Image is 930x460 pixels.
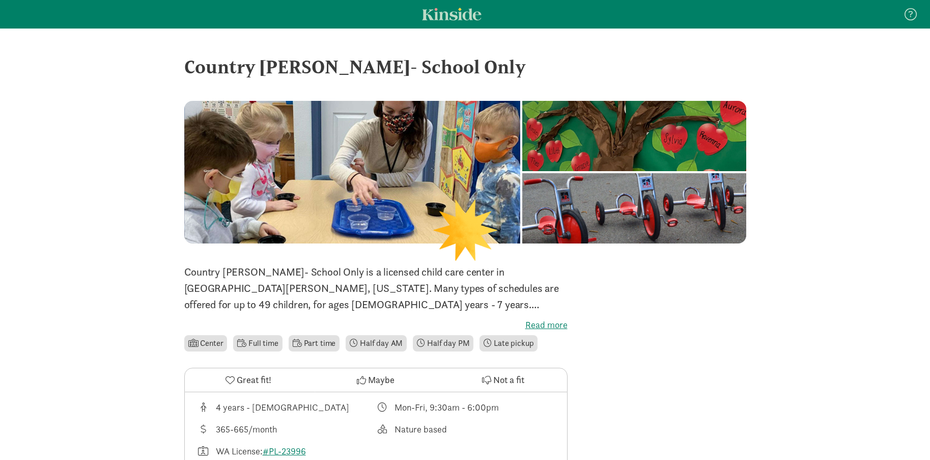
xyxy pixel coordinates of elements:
li: Center [184,335,228,351]
div: Age range for children that this provider cares for [197,400,376,414]
li: Half day PM [413,335,473,351]
button: Maybe [312,368,439,392]
button: Not a fit [439,368,567,392]
div: 365-665/month [216,422,277,436]
span: Maybe [368,373,394,387]
span: Not a fit [493,373,524,387]
span: Great fit! [237,373,271,387]
li: Half day AM [346,335,407,351]
a: Kinside [422,8,482,20]
div: This provider's education philosophy [376,422,555,436]
div: Country [PERSON_NAME]- School Only [184,53,746,80]
div: Average tuition for this program [197,422,376,436]
div: 4 years - [DEMOGRAPHIC_DATA] [216,400,349,414]
li: Part time [289,335,340,351]
div: Class schedule [376,400,555,414]
div: Mon-Fri, 9:30am - 6:00pm [394,400,499,414]
p: Country [PERSON_NAME]- School Only is a licensed child care center in [GEOGRAPHIC_DATA][PERSON_NA... [184,264,568,313]
li: Late pickup [480,335,538,351]
button: Great fit! [185,368,312,392]
li: Full time [233,335,282,351]
label: Read more [184,319,568,331]
a: #PL-23996 [263,445,306,457]
div: Nature based [394,422,447,436]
